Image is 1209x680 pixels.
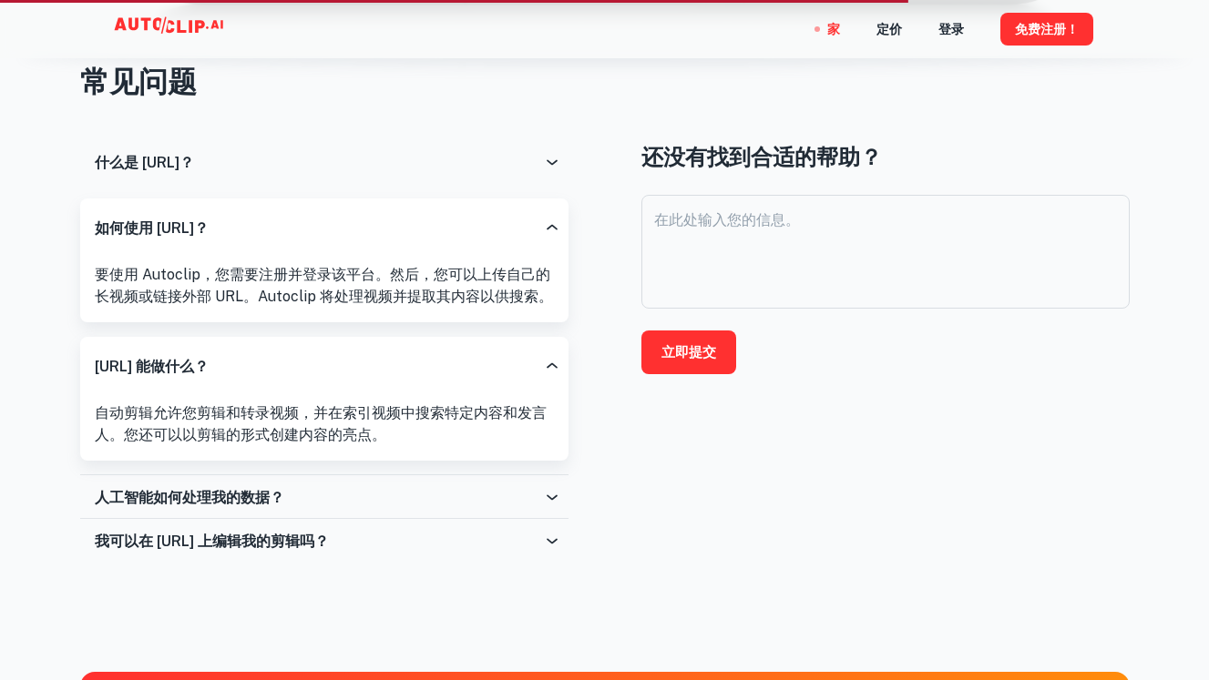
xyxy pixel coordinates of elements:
h6: 什么是 [URL]？ [95,154,194,171]
button: 立即提交 [641,330,736,374]
h6: 人工智能如何处理我的数据？ [95,489,284,506]
h3: 常见问题 [80,60,1130,104]
div: 如何使用 [URL]？ [80,198,569,257]
font: 立即提交 [661,340,716,364]
h6: 如何使用 [URL]？ [95,219,209,237]
p: 要使用 Autoclip，您需要注册并登录该平台。然后，您可以上传自己的长视频或链接外部 URL。Autoclip 将处理视频并提取其内容以供搜索。 [95,264,554,308]
h6: 我可以在 [URL] 上编辑我的剪辑吗？ [95,533,329,550]
p: 自动剪辑允许您剪辑和转录视频，并在索引视频中搜索特定内容和发言人。您还可以以剪辑的形式创建内容的亮点。 [95,402,554,446]
div: 人工智能如何处理我的数据？ [80,475,569,519]
div: 什么是 [URL]？ [80,140,569,184]
h4: 还没有找到合适的帮助？ [641,140,1130,173]
div: [URL] 能做什么？ [80,337,569,395]
button: 免费注册！ [1000,13,1093,46]
h6: [URL] 能做什么？ [95,358,209,375]
div: 我可以在 [URL] 上编辑我的剪辑吗？ [80,519,569,563]
font: 免费注册！ [1015,18,1079,40]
